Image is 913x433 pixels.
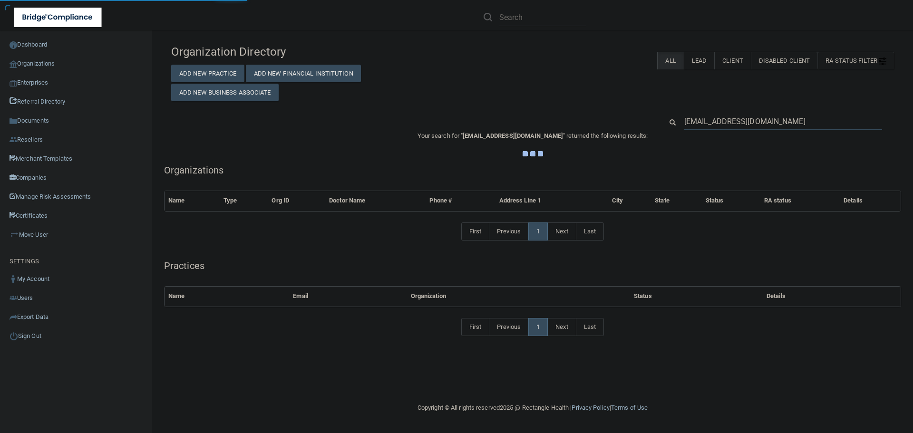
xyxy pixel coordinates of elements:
[359,393,706,423] div: Copyright © All rights reserved 2025 @ Rectangle Health | |
[461,318,490,336] a: First
[10,80,17,87] img: enterprise.0d942306.png
[751,52,818,69] label: Disabled Client
[608,191,651,211] th: City
[576,222,604,241] a: Last
[10,230,19,240] img: briefcase.64adab9b.png
[14,8,102,27] img: bridge_compliance_login_screen.278c3ca4.svg
[611,404,648,411] a: Terms of Use
[657,52,683,69] label: All
[702,191,760,211] th: Status
[547,318,576,336] a: Next
[763,287,901,306] th: Details
[10,41,17,49] img: ic_dashboard_dark.d01f4a41.png
[10,256,39,267] label: SETTINGS
[407,287,630,306] th: Organization
[826,57,886,64] span: RA Status Filter
[484,13,492,21] img: ic-search.3b580494.png
[489,222,529,241] a: Previous
[268,191,325,211] th: Org ID
[760,191,840,211] th: RA status
[840,191,901,211] th: Details
[246,65,361,82] button: Add New Financial Institution
[165,287,289,306] th: Name
[461,222,490,241] a: First
[463,132,563,139] span: [EMAIL_ADDRESS][DOMAIN_NAME]
[325,191,426,211] th: Doctor Name
[164,165,901,175] h5: Organizations
[10,136,17,144] img: ic_reseller.de258add.png
[684,113,882,130] input: Search
[572,404,609,411] a: Privacy Policy
[547,222,576,241] a: Next
[499,9,586,26] input: Search
[171,84,279,101] button: Add New Business Associate
[528,318,548,336] a: 1
[10,60,17,68] img: organization-icon.f8decf85.png
[289,287,407,306] th: Email
[523,151,543,156] img: ajax-loader.4d491dd7.gif
[495,191,608,211] th: Address Line 1
[630,287,763,306] th: Status
[528,222,548,241] a: 1
[10,294,17,302] img: icon-users.e205127d.png
[164,260,901,271] h5: Practices
[171,46,403,58] h4: Organization Directory
[426,191,495,211] th: Phone #
[714,52,751,69] label: Client
[10,275,17,283] img: ic_user_dark.df1a06c3.png
[879,58,886,65] img: icon-filter@2x.21656d0b.png
[164,130,901,142] p: Your search for " " returned the following results:
[651,191,702,211] th: State
[576,318,604,336] a: Last
[10,332,18,340] img: ic_power_dark.7ecde6b1.png
[489,318,529,336] a: Previous
[10,313,17,321] img: icon-export.b9366987.png
[171,65,244,82] button: Add New Practice
[10,117,17,125] img: icon-documents.8dae5593.png
[165,191,220,211] th: Name
[220,191,268,211] th: Type
[684,52,714,69] label: Lead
